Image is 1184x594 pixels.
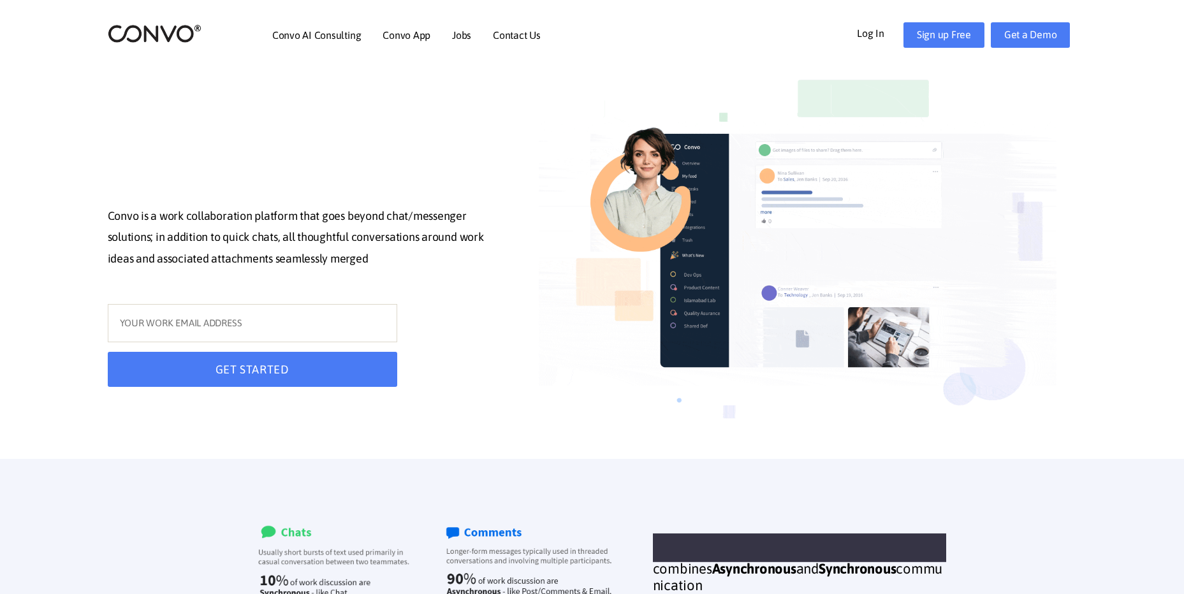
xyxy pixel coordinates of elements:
a: Sign up Free [903,22,984,48]
button: GET STARTED [108,352,397,387]
span: WORK. SHARE. COLLABORATE [653,533,946,563]
a: Log In [857,22,903,43]
img: image_not_found [539,57,1056,459]
strong: Asynchronous [712,560,796,577]
strong: Synchronous [819,560,896,577]
a: Contact Us [493,30,541,40]
p: Convo is a work collaboration platform that goes beyond chat/messenger solutions; in addition to ... [108,205,501,273]
a: Get a Demo [991,22,1071,48]
a: Convo AI Consulting [272,30,361,40]
input: YOUR WORK EMAIL ADDRESS [108,304,397,342]
a: Convo App [383,30,430,40]
img: logo_2.png [108,24,201,43]
a: Jobs [452,30,471,40]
